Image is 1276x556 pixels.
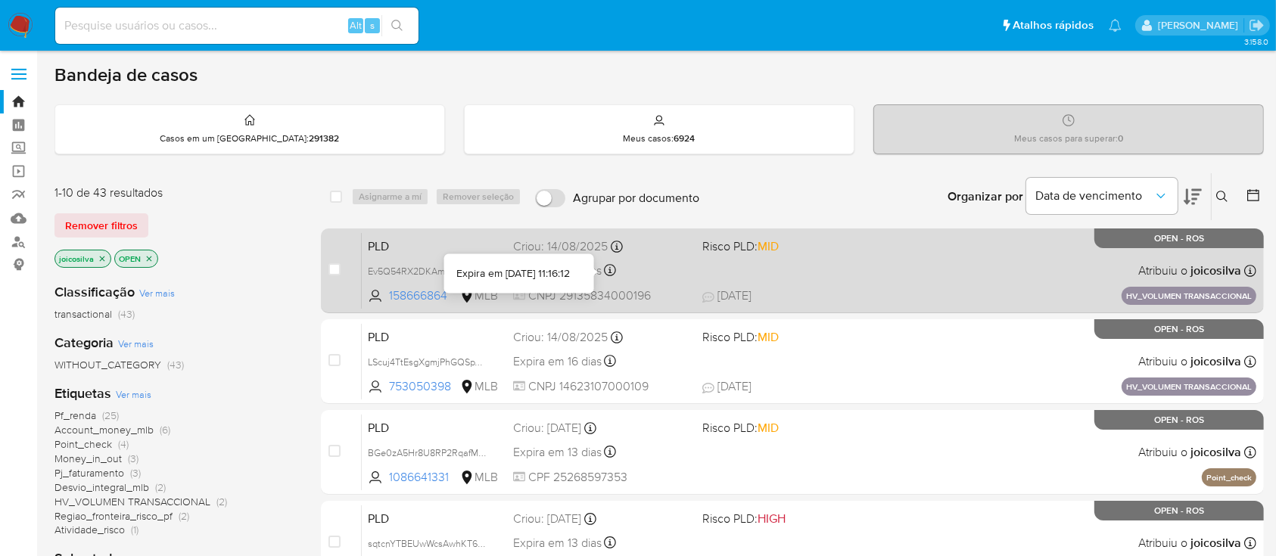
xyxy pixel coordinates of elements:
button: search-icon [381,15,412,36]
input: Pesquise usuários ou casos... [55,16,419,36]
div: Expira em [DATE] 11:16:12 [456,266,570,281]
span: Atalhos rápidos [1013,17,1094,33]
p: joice.osilva@mercadopago.com.br [1158,18,1243,33]
span: Alt [350,18,362,33]
a: Notificações [1109,19,1122,32]
span: s [370,18,375,33]
a: Sair [1249,17,1265,33]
